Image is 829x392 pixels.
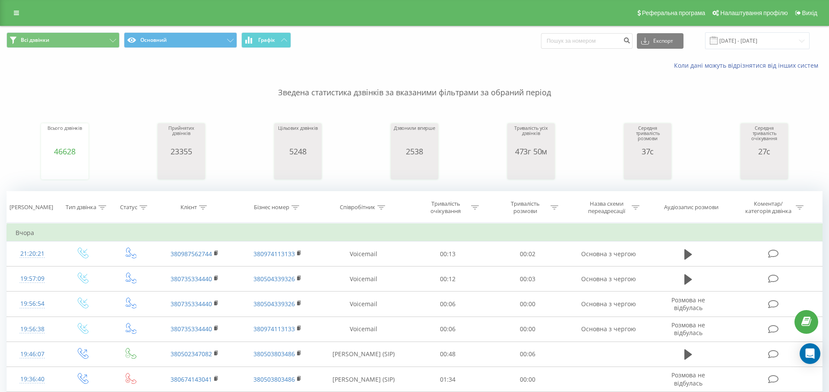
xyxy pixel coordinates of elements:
td: Основна з чергою [567,317,650,342]
span: Налаштування профілю [720,9,788,16]
span: Розмова не відбулась [671,321,705,337]
span: Графік [258,37,275,43]
div: 473г 50м [509,147,553,156]
div: Всього дзвінків [47,125,82,147]
a: 380735334440 [171,300,212,308]
input: Пошук за номером [541,33,633,49]
div: 21:20:21 [16,245,49,262]
a: 380974113133 [253,250,295,258]
div: Аудіозапис розмови [664,204,718,211]
td: 00:06 [487,342,567,367]
td: Основна з чергою [567,292,650,317]
span: Вихід [802,9,817,16]
span: Розмова не відбулась [671,296,705,312]
a: 380987562744 [171,250,212,258]
td: 00:06 [408,292,487,317]
td: Voicemail [319,292,408,317]
div: 23355 [160,147,203,156]
td: Voicemail [319,241,408,267]
div: 19:57:09 [16,270,49,287]
a: 380502347082 [171,350,212,358]
button: Основний [124,32,237,48]
a: 380504339326 [253,300,295,308]
div: Середня тривалість очікування [743,125,786,147]
td: 00:00 [487,367,567,392]
td: Voicemail [319,267,408,292]
td: [PERSON_NAME] (SIP) [319,342,408,367]
div: Прийнятих дзвінків [160,125,203,147]
td: 01:34 [408,367,487,392]
a: Коли дані можуть відрізнятися вiд інших систем [674,61,823,69]
td: Основна з чергою [567,267,650,292]
div: Цільових дзвінків [278,125,318,147]
div: Тривалість розмови [502,200,548,215]
div: Середня тривалість розмови [626,125,669,147]
div: 5248 [278,147,318,156]
div: Тип дзвінка [66,204,96,211]
span: Реферальна програма [642,9,706,16]
td: 00:13 [408,241,487,267]
td: 00:00 [487,317,567,342]
span: Всі дзвінки [21,37,49,44]
a: 380503803486 [253,375,295,383]
div: Статус [120,204,137,211]
td: 00:03 [487,267,567,292]
div: 19:56:54 [16,295,49,312]
div: Коментар/категорія дзвінка [743,200,794,215]
div: Тривалість очікування [423,200,469,215]
button: Експорт [637,33,683,49]
div: Дзвонили вперше [394,125,435,147]
td: 00:02 [487,241,567,267]
p: Зведена статистика дзвінків за вказаними фільтрами за обраний період [6,70,823,98]
div: 37с [626,147,669,156]
div: Open Intercom Messenger [800,343,820,364]
div: Клієнт [180,204,197,211]
td: 00:00 [487,292,567,317]
td: 00:12 [408,267,487,292]
td: 00:48 [408,342,487,367]
div: 19:56:38 [16,321,49,338]
div: Назва схеми переадресації [583,200,630,215]
button: Графік [241,32,291,48]
a: 380735334440 [171,275,212,283]
div: 2538 [394,147,435,156]
span: Розмова не відбулась [671,371,705,387]
div: Бізнес номер [254,204,289,211]
td: 00:06 [408,317,487,342]
div: [PERSON_NAME] [9,204,53,211]
a: 380974113133 [253,325,295,333]
a: 380735334440 [171,325,212,333]
div: 19:46:07 [16,346,49,363]
button: Всі дзвінки [6,32,120,48]
a: 380503803486 [253,350,295,358]
div: 27с [743,147,786,156]
div: 19:36:40 [16,371,49,388]
a: 380674143041 [171,375,212,383]
a: 380504339326 [253,275,295,283]
td: Основна з чергою [567,241,650,267]
td: Voicemail [319,317,408,342]
td: Вчора [7,224,823,241]
div: Тривалість усіх дзвінків [509,125,553,147]
div: Співробітник [340,204,375,211]
div: 46628 [47,147,82,156]
td: [PERSON_NAME] (SIP) [319,367,408,392]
